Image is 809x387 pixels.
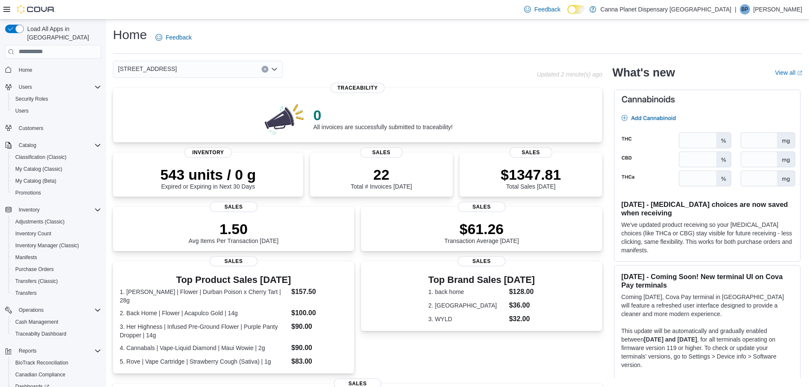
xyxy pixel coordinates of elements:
img: 0 [262,102,307,136]
button: My Catalog (Beta) [8,175,104,187]
span: Transfers (Classic) [12,276,101,286]
button: Users [8,105,104,117]
button: Customers [2,122,104,134]
span: Load All Apps in [GEOGRAPHIC_DATA] [24,25,101,42]
a: Transfers [12,288,40,298]
span: Inventory Count [12,229,101,239]
button: Purchase Orders [8,263,104,275]
span: Promotions [15,189,41,196]
a: Inventory Manager (Classic) [12,240,82,251]
p: | [735,4,736,14]
button: Canadian Compliance [8,369,104,381]
span: Home [15,65,101,75]
span: Purchase Orders [12,264,101,274]
a: My Catalog (Beta) [12,176,60,186]
span: My Catalog (Classic) [15,166,62,172]
dt: 2. [GEOGRAPHIC_DATA] [428,301,506,310]
span: Security Roles [12,94,101,104]
p: We've updated product receiving so your [MEDICAL_DATA] choices (like THCa or CBG) stay visible fo... [621,220,793,254]
span: BP [741,4,748,14]
span: Inventory Count [15,230,51,237]
button: Promotions [8,187,104,199]
span: Canadian Compliance [15,371,65,378]
button: Classification (Classic) [8,151,104,163]
div: Expired or Expiring in Next 30 Days [161,166,256,190]
button: Catalog [2,139,104,151]
h3: Top Brand Sales [DATE] [428,275,535,285]
span: Feedback [534,5,560,14]
button: BioTrack Reconciliation [8,357,104,369]
span: Transfers [15,290,37,297]
span: Manifests [12,252,101,263]
span: Traceabilty Dashboard [12,329,101,339]
span: Sales [360,147,403,158]
p: $61.26 [444,220,519,237]
span: Sales [458,256,505,266]
button: My Catalog (Classic) [8,163,104,175]
a: Home [15,65,36,75]
div: Transaction Average [DATE] [444,220,519,244]
span: Transfers (Classic) [15,278,58,285]
dd: $32.00 [509,314,535,324]
button: Traceabilty Dashboard [8,328,104,340]
button: Clear input [262,66,268,73]
div: Binal Patel [740,4,750,14]
span: Inventory Manager (Classic) [12,240,101,251]
a: My Catalog (Classic) [12,164,66,174]
dd: $90.00 [291,343,347,353]
div: Avg Items Per Transaction [DATE] [189,220,279,244]
strong: [DATE] and [DATE] [644,336,697,343]
span: Traceability [330,83,384,93]
span: [STREET_ADDRESS] [118,64,177,74]
dd: $157.50 [291,287,347,297]
a: Feedback [152,29,195,46]
button: Users [2,81,104,93]
p: [PERSON_NAME] [753,4,802,14]
span: Canadian Compliance [12,370,101,380]
span: BioTrack Reconciliation [15,359,68,366]
dd: $36.00 [509,300,535,311]
span: Users [12,106,101,116]
dt: 5. Rove | Vape Cartridge | Strawberry Cough (Sativa) | 1g [120,357,288,366]
dd: $100.00 [291,308,347,318]
a: Security Roles [12,94,51,104]
img: Cova [17,5,55,14]
span: Transfers [12,288,101,298]
h1: Home [113,26,147,43]
a: Canadian Compliance [12,370,69,380]
button: Inventory Count [8,228,104,240]
h2: What's new [612,66,675,79]
p: 22 [351,166,412,183]
span: Adjustments (Classic) [12,217,101,227]
span: Operations [15,305,101,315]
svg: External link [797,71,802,76]
a: Users [12,106,32,116]
dt: 2. Back Home | Flower | Acapulco Gold | 14g [120,309,288,317]
span: Catalog [19,142,36,149]
span: Home [19,67,32,73]
span: Classification (Classic) [15,154,67,161]
span: Users [19,84,32,90]
button: Inventory [15,205,43,215]
dt: 1. [PERSON_NAME] | Flower | Durban Poison x Cherry Tart | 28g [120,288,288,305]
span: BioTrack Reconciliation [12,358,101,368]
a: Inventory Count [12,229,55,239]
span: Traceabilty Dashboard [15,331,66,337]
a: Promotions [12,188,45,198]
a: Manifests [12,252,40,263]
button: Home [2,64,104,76]
span: Sales [458,202,505,212]
a: Transfers (Classic) [12,276,61,286]
span: Operations [19,307,44,314]
dt: 3. Her Highness | Infused Pre-Ground Flower | Purple Panty Dropper | 14g [120,322,288,339]
span: Cash Management [15,319,58,325]
p: Updated 2 minute(s) ago [537,71,602,78]
button: Catalog [15,140,39,150]
h3: [DATE] - [MEDICAL_DATA] choices are now saved when receiving [621,200,793,217]
span: Security Roles [15,96,48,102]
button: Operations [2,304,104,316]
button: Inventory Manager (Classic) [8,240,104,251]
a: Customers [15,123,47,133]
span: Sales [510,147,552,158]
